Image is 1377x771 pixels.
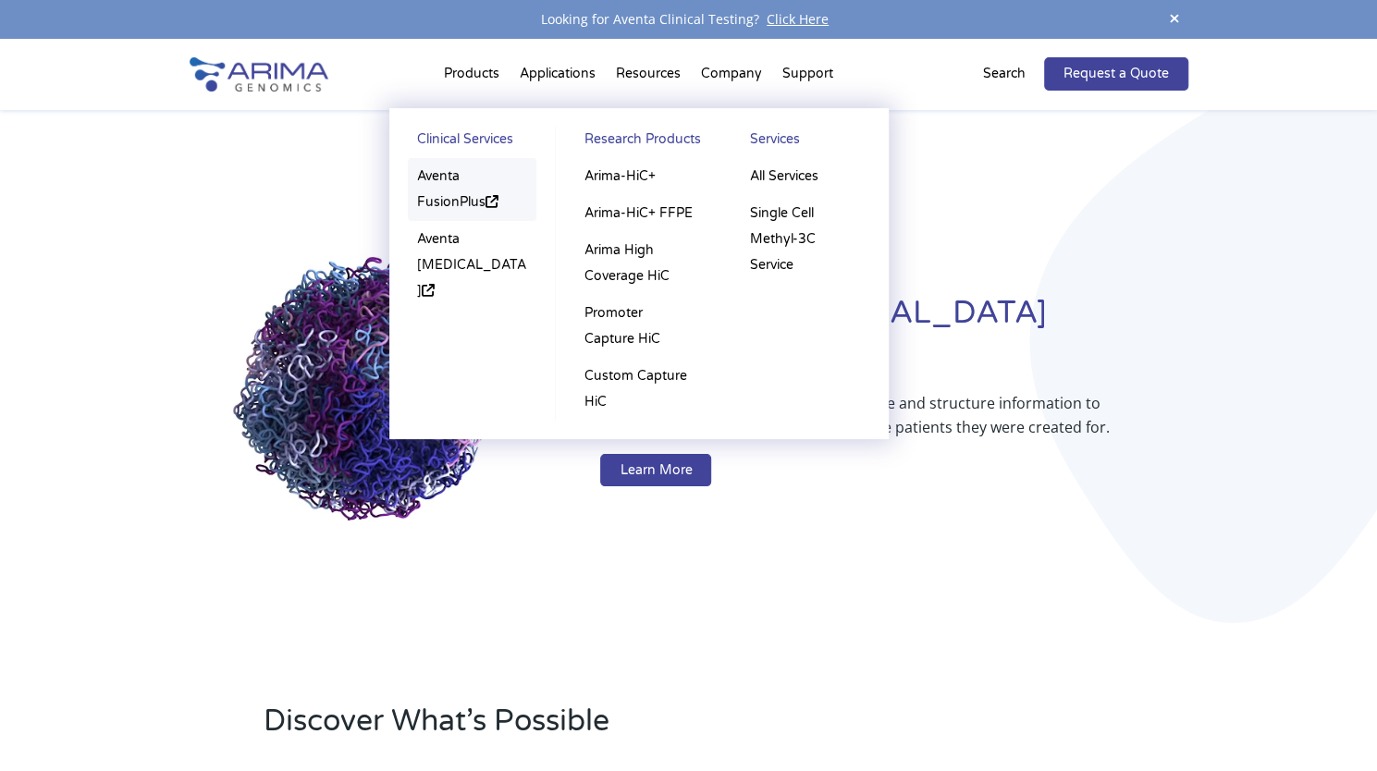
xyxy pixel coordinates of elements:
a: Aventa [MEDICAL_DATA] [408,221,537,310]
a: Arima-HiC+ FFPE [574,195,703,232]
a: Custom Capture HiC [574,358,703,421]
a: Clinical Services [408,127,537,158]
a: Request a Quote [1044,57,1188,91]
a: Arima High Coverage HiC [574,232,703,295]
a: Arima-HiC+ [574,158,703,195]
p: Search [983,62,1026,86]
img: Arima-Genomics-logo [190,57,328,92]
a: Single Cell Methyl-3C Service [740,195,869,284]
a: Click Here [759,10,836,28]
a: Aventa FusionPlus [408,158,537,221]
a: Research Products [574,127,703,158]
iframe: Chat Widget [1285,682,1377,771]
h1: Redefining [MEDICAL_DATA] Diagnostics [600,292,1187,391]
a: Services [740,127,869,158]
a: All Services [740,158,869,195]
a: Learn More [600,454,711,487]
h2: Discover What’s Possible [264,701,925,756]
div: Looking for Aventa Clinical Testing? [190,7,1188,31]
a: Promoter Capture HiC [574,295,703,358]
